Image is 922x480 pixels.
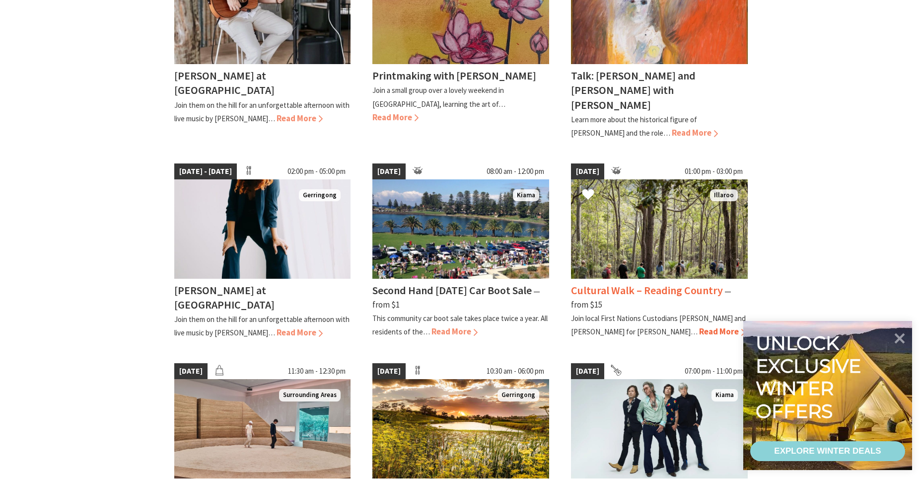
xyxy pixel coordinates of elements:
span: [DATE] [174,363,208,379]
span: 07:00 pm - 11:00 pm [680,363,748,379]
span: 08:00 am - 12:00 pm [482,163,549,179]
span: Read More [699,326,745,337]
p: Join local First Nations Custodians [PERSON_NAME] and [PERSON_NAME] for [PERSON_NAME]… [571,314,746,336]
h4: Cultural Walk – Reading Country [571,283,723,297]
span: [DATE] [372,363,406,379]
a: [DATE] 08:00 am - 12:00 pm Car boot sale Kiama Second Hand [DATE] Car Boot Sale ⁠— from $1 This c... [372,163,549,339]
img: Kay Proudlove [174,179,351,279]
span: Kiama [711,389,738,401]
span: Gerringong [299,189,341,202]
span: Read More [277,327,323,338]
span: [DATE] [571,163,604,179]
img: Car boot sale [372,179,549,279]
span: Surrounding Areas [279,389,341,401]
img: You Am I [571,379,748,479]
h4: [PERSON_NAME] at [GEOGRAPHIC_DATA] [174,283,275,312]
span: 10:30 am - 06:00 pm [482,363,549,379]
a: [DATE] 01:00 pm - 03:00 pm Visitors walk in single file along the Buddawang Track Illaroo Cultura... [571,163,748,339]
span: [DATE] [571,363,604,379]
span: Kiama [513,189,539,202]
h4: [PERSON_NAME] at [GEOGRAPHIC_DATA] [174,69,275,97]
span: Read More [672,127,718,138]
p: This community car boot sale takes place twice a year. All residents of the… [372,314,548,336]
button: Click to Favourite Cultural Walk – Reading Country [572,178,604,212]
span: 11:30 am - 12:30 pm [283,363,351,379]
h4: Second Hand [DATE] Car Boot Sale [372,283,532,297]
a: EXPLORE WINTER DEALS [750,441,905,461]
p: Join a small group over a lovely weekend in [GEOGRAPHIC_DATA], learning the art of… [372,85,505,108]
h4: Talk: [PERSON_NAME] and [PERSON_NAME] with [PERSON_NAME] [571,69,696,111]
span: Gerringong [497,389,539,401]
span: ⁠— from $15 [571,286,731,310]
div: Unlock exclusive winter offers [756,332,865,422]
span: Read More [372,112,419,123]
span: ⁠— from $1 [372,286,540,310]
p: Join them on the hill for an unforgettable afternoon with live music by [PERSON_NAME]… [174,315,350,337]
p: Join them on the hill for an unforgettable afternoon with live music by [PERSON_NAME]… [174,100,350,123]
img: Two visitors stand in the middle ofn a circular stone art installation with sand in the middle [174,379,351,479]
span: Illaroo [710,189,738,202]
h4: Printmaking with [PERSON_NAME] [372,69,536,82]
span: 02:00 pm - 05:00 pm [283,163,351,179]
span: [DATE] [372,163,406,179]
span: [DATE] - [DATE] [174,163,237,179]
div: EXPLORE WINTER DEALS [774,441,881,461]
img: Visitors walk in single file along the Buddawang Track [571,179,748,279]
span: Read More [277,113,323,124]
span: Read More [431,326,478,337]
p: Learn more about the historical figure of [PERSON_NAME] and the role… [571,115,697,138]
span: 01:00 pm - 03:00 pm [680,163,748,179]
a: [DATE] - [DATE] 02:00 pm - 05:00 pm Kay Proudlove Gerringong [PERSON_NAME] at [GEOGRAPHIC_DATA] J... [174,163,351,339]
img: Crooked River Estate [372,379,549,479]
